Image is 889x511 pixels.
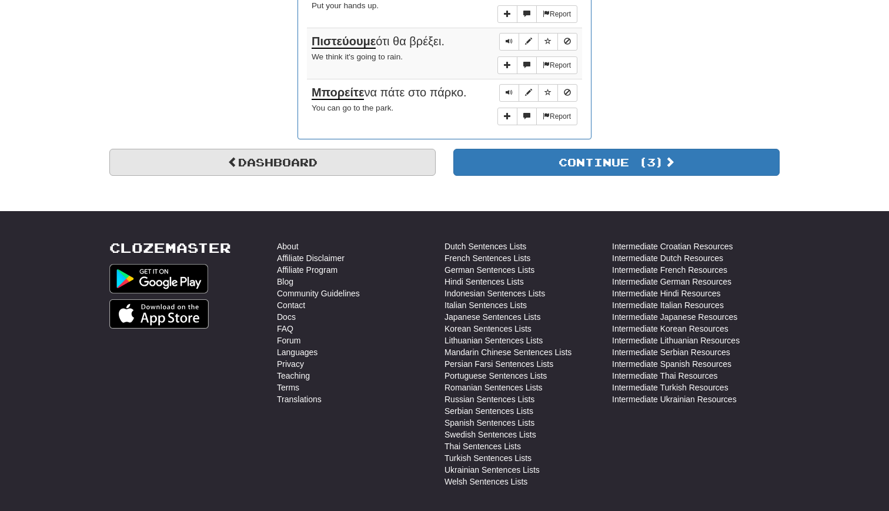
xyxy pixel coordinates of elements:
a: Intermediate Serbian Resources [612,346,730,358]
small: We think it's going to rain. [312,52,403,61]
a: Ukrainian Sentences Lists [444,464,540,476]
a: Mandarin Chinese Sentences Lists [444,346,571,358]
small: Put your hands up. [312,1,379,10]
u: Πιστεύουμε [312,35,376,49]
a: Intermediate Dutch Resources [612,252,723,264]
a: Intermediate French Resources [612,264,727,276]
a: Serbian Sentences Lists [444,405,533,417]
a: Persian Farsi Sentences Lists [444,358,553,370]
a: Affiliate Disclaimer [277,252,345,264]
div: More sentence controls [497,5,577,23]
a: Languages [277,346,317,358]
button: Toggle ignore [557,84,577,102]
a: Intermediate Spanish Resources [612,358,731,370]
a: Indonesian Sentences Lists [444,288,545,299]
button: Toggle favorite [538,84,558,102]
a: Japanese Sentences Lists [444,311,540,323]
img: Get it on App Store [109,299,209,329]
img: Get it on Google Play [109,264,208,293]
a: Romanian Sentences Lists [444,382,543,393]
a: Russian Sentences Lists [444,393,534,405]
a: Intermediate Croatian Resources [612,241,733,252]
button: Report [536,56,577,74]
div: More sentence controls [497,56,577,74]
a: Intermediate Italian Resources [612,299,724,311]
a: French Sentences Lists [444,252,530,264]
button: Continue (3) [453,149,780,176]
button: Toggle favorite [538,33,558,51]
a: Hindi Sentences Lists [444,276,524,288]
a: Portuguese Sentences Lists [444,370,547,382]
a: Affiliate Program [277,264,337,276]
a: Korean Sentences Lists [444,323,532,335]
button: Report [536,5,577,23]
button: Edit sentence [519,84,539,102]
a: Intermediate Korean Resources [612,323,728,335]
a: Turkish Sentences Lists [444,452,532,464]
a: Community Guidelines [277,288,360,299]
a: Welsh Sentences Lists [444,476,527,487]
a: Contact [277,299,305,311]
a: Intermediate Japanese Resources [612,311,737,323]
button: Report [536,108,577,125]
a: Forum [277,335,300,346]
a: Intermediate Lithuanian Resources [612,335,740,346]
a: FAQ [277,323,293,335]
a: Privacy [277,358,304,370]
div: Sentence controls [499,84,577,102]
a: Blog [277,276,293,288]
a: Spanish Sentences Lists [444,417,534,429]
a: Clozemaster [109,241,231,255]
u: Μπορείτε [312,86,364,100]
a: German Sentences Lists [444,264,534,276]
a: Dashboard [109,149,436,176]
a: Intermediate Hindi Resources [612,288,720,299]
div: More sentence controls [497,108,577,125]
button: Add sentence to collection [497,108,517,125]
button: Add sentence to collection [497,56,517,74]
a: Docs [277,311,296,323]
a: Intermediate Turkish Resources [612,382,728,393]
a: Italian Sentences Lists [444,299,527,311]
small: You can go to the park. [312,103,393,112]
a: Intermediate Thai Resources [612,370,718,382]
a: Terms [277,382,299,393]
a: Teaching [277,370,310,382]
a: Swedish Sentences Lists [444,429,536,440]
a: About [277,241,299,252]
a: Intermediate German Resources [612,276,731,288]
a: Intermediate Ukrainian Resources [612,393,737,405]
a: Dutch Sentences Lists [444,241,526,252]
a: Thai Sentences Lists [444,440,521,452]
a: Lithuanian Sentences Lists [444,335,543,346]
div: Sentence controls [499,33,577,51]
a: Translations [277,393,322,405]
button: Toggle ignore [557,33,577,51]
button: Play sentence audio [499,84,519,102]
span: να πάτε στο πάρκο. [312,86,467,100]
span: ότι θα βρέξει. [312,35,444,49]
button: Add sentence to collection [497,5,517,23]
button: Edit sentence [519,33,539,51]
button: Play sentence audio [499,33,519,51]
